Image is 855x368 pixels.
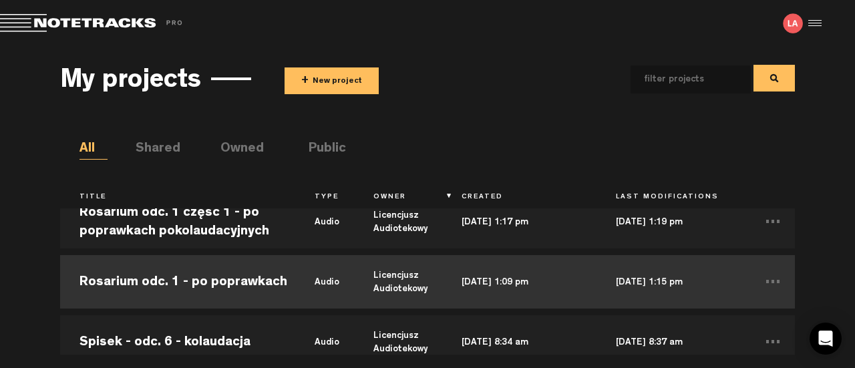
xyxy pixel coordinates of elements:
[220,140,248,160] li: Owned
[295,186,354,209] th: Type
[301,73,309,89] span: +
[295,192,354,252] td: audio
[79,140,108,160] li: All
[596,192,751,252] td: [DATE] 1:19 pm
[136,140,164,160] li: Shared
[295,252,354,312] td: audio
[596,252,751,312] td: [DATE] 1:15 pm
[442,252,596,312] td: [DATE] 1:09 pm
[285,67,379,94] button: +New project
[354,192,442,252] td: Licencjusz Audiotekowy
[354,252,442,312] td: Licencjusz Audiotekowy
[60,67,201,97] h3: My projects
[631,65,729,94] input: filter projects
[60,252,295,312] td: Rosarium odc. 1 - po poprawkach
[60,192,295,252] td: Rosarium odc. 1 część 1 - po poprawkach pokolaudacyjnych
[60,186,295,209] th: Title
[442,186,596,209] th: Created
[783,13,803,33] img: letters
[354,186,442,209] th: Owner
[309,140,337,160] li: Public
[810,323,842,355] div: Open Intercom Messenger
[596,186,751,209] th: Last Modifications
[751,192,795,252] td: ...
[442,192,596,252] td: [DATE] 1:17 pm
[751,252,795,312] td: ...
